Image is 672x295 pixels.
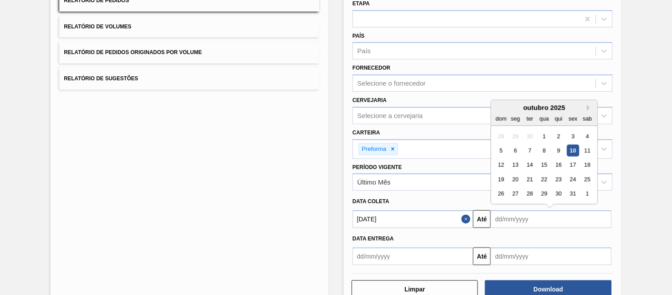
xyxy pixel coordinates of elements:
div: Choose quarta-feira, 8 de outubro de 2025 [539,145,551,157]
div: Choose sábado, 25 de outubro de 2025 [582,173,594,185]
div: sab [582,113,594,125]
div: Selecione a cervejaria [357,112,423,119]
span: Relatório de Volumes [64,24,131,30]
div: Choose sexta-feira, 24 de outubro de 2025 [567,173,579,185]
div: dom [495,113,507,125]
span: Data Entrega [353,236,394,242]
div: qua [539,113,551,125]
div: Choose terça-feira, 14 de outubro de 2025 [524,159,536,171]
span: Relatório de Sugestões [64,75,138,82]
div: Choose quarta-feira, 29 de outubro de 2025 [539,188,551,200]
label: Cervejaria [353,97,387,103]
div: seg [510,113,522,125]
div: Choose sexta-feira, 10 de outubro de 2025 [567,145,579,157]
div: Choose domingo, 26 de outubro de 2025 [495,188,507,200]
div: sex [567,113,579,125]
button: Relatório de Pedidos Originados por Volume [59,42,319,63]
button: Close [462,210,473,228]
div: Not available domingo, 28 de setembro de 2025 [495,130,507,142]
div: Choose quarta-feira, 22 de outubro de 2025 [539,173,551,185]
div: Choose quinta-feira, 23 de outubro de 2025 [553,173,565,185]
div: Choose quinta-feira, 30 de outubro de 2025 [553,188,565,200]
div: Choose sexta-feira, 31 de outubro de 2025 [567,188,579,200]
div: Choose domingo, 5 de outubro de 2025 [495,145,507,157]
label: Carteira [353,130,380,136]
div: Choose sábado, 18 de outubro de 2025 [582,159,594,171]
input: dd/mm/yyyy [491,210,611,228]
div: País [357,47,371,55]
div: Choose quarta-feira, 1 de outubro de 2025 [539,130,551,142]
button: Next Month [587,105,593,111]
div: ter [524,113,536,125]
label: Fornecedor [353,65,390,71]
div: Choose sábado, 1 de novembro de 2025 [582,188,594,200]
div: Choose segunda-feira, 20 de outubro de 2025 [510,173,522,185]
label: País [353,33,365,39]
button: Até [473,248,491,265]
span: Relatório de Pedidos Originados por Volume [64,49,202,55]
div: Choose quinta-feira, 9 de outubro de 2025 [553,145,565,157]
label: Período Vigente [353,164,402,170]
div: Preforma [359,144,388,155]
span: Data coleta [353,198,389,205]
div: Choose quinta-feira, 2 de outubro de 2025 [553,130,565,142]
div: Choose terça-feira, 28 de outubro de 2025 [524,188,536,200]
label: Etapa [353,0,370,7]
div: Selecione o fornecedor [357,80,426,87]
div: Not available terça-feira, 30 de setembro de 2025 [524,130,536,142]
div: Choose terça-feira, 21 de outubro de 2025 [524,173,536,185]
div: Último Mês [357,179,391,186]
button: Relatório de Volumes [59,16,319,38]
div: month 2025-10 [494,129,595,201]
div: Choose sexta-feira, 3 de outubro de 2025 [567,130,579,142]
div: qui [553,113,565,125]
input: dd/mm/yyyy [491,248,611,265]
div: Choose sábado, 4 de outubro de 2025 [582,130,594,142]
div: Choose segunda-feira, 27 de outubro de 2025 [510,188,522,200]
div: Choose segunda-feira, 6 de outubro de 2025 [510,145,522,157]
button: Até [473,210,491,228]
div: Choose terça-feira, 7 de outubro de 2025 [524,145,536,157]
div: outubro 2025 [491,104,598,111]
div: Choose quinta-feira, 16 de outubro de 2025 [553,159,565,171]
div: Choose domingo, 12 de outubro de 2025 [495,159,507,171]
div: Choose domingo, 19 de outubro de 2025 [495,173,507,185]
input: dd/mm/yyyy [353,248,473,265]
input: dd/mm/yyyy [353,210,473,228]
div: Choose segunda-feira, 13 de outubro de 2025 [510,159,522,171]
div: Choose quarta-feira, 15 de outubro de 2025 [539,159,551,171]
div: Not available segunda-feira, 29 de setembro de 2025 [510,130,522,142]
button: Relatório de Sugestões [59,68,319,90]
div: Choose sábado, 11 de outubro de 2025 [582,145,594,157]
div: Choose sexta-feira, 17 de outubro de 2025 [567,159,579,171]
